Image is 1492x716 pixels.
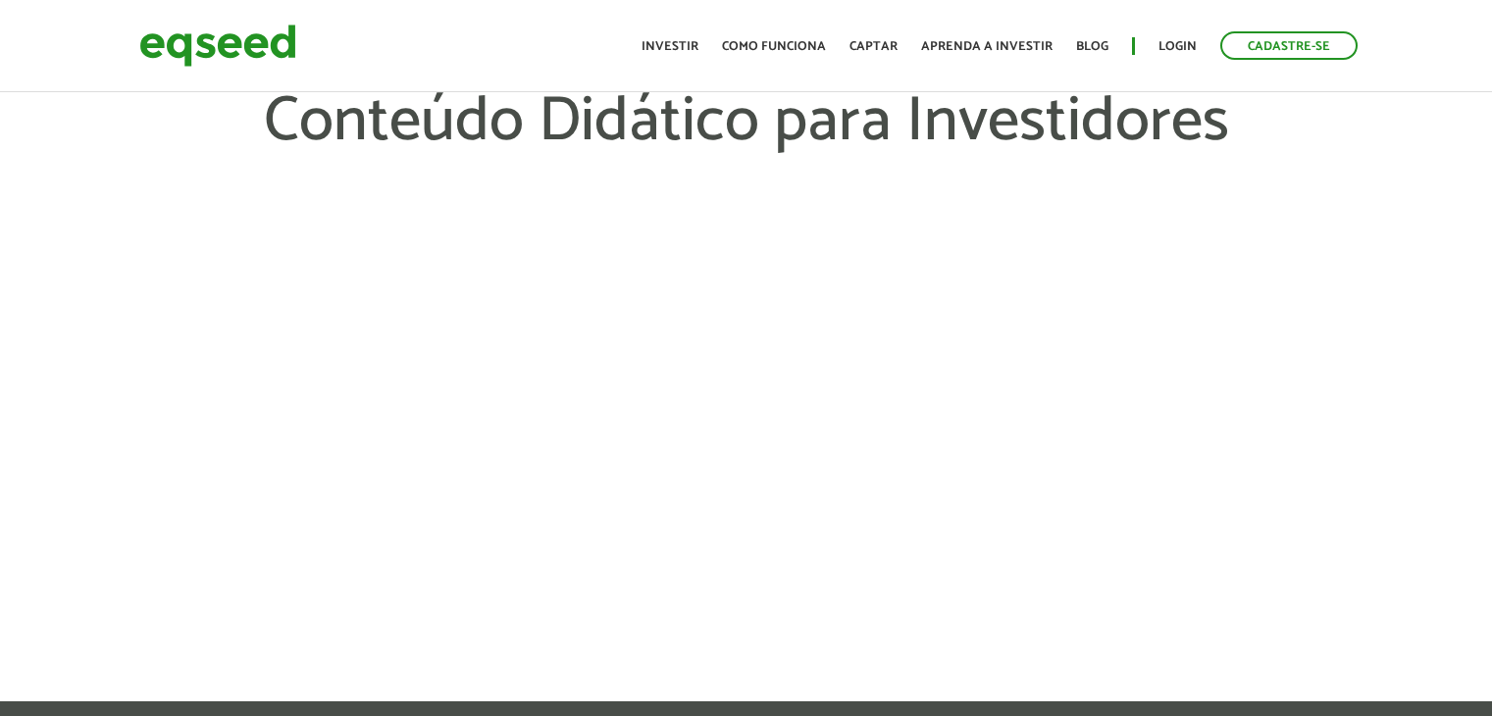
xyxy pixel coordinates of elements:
[642,40,698,53] a: Investir
[849,40,898,53] a: Captar
[1076,40,1108,53] a: Blog
[722,40,826,53] a: Como funciona
[264,88,1229,216] h1: Conteúdo Didático para Investidores
[921,40,1053,53] a: Aprenda a investir
[139,20,296,72] img: EqSeed
[1158,40,1197,53] a: Login
[1220,31,1358,60] a: Cadastre-se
